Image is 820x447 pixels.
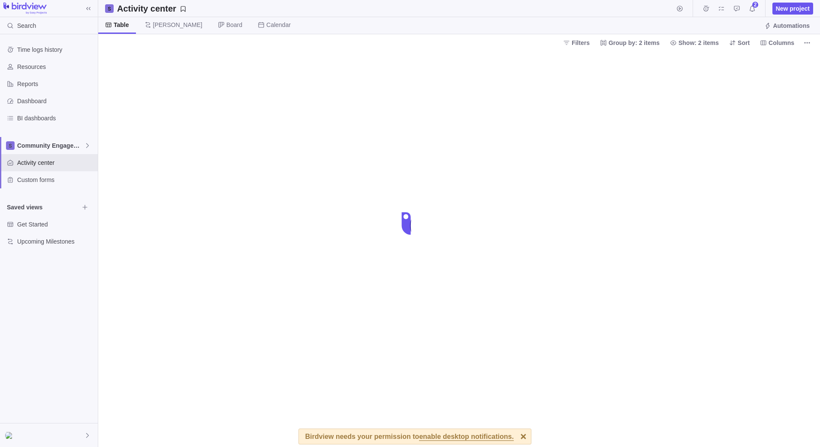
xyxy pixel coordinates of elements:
[726,37,753,49] span: Sort
[17,176,94,184] span: Custom forms
[572,39,590,47] span: Filters
[674,3,686,15] span: Start timer
[715,3,727,15] span: My assignments
[746,3,758,15] span: Notifications
[678,39,719,47] span: Show: 2 items
[305,429,514,444] div: Birdview needs your permission to
[776,4,810,13] span: New project
[597,37,663,49] span: Group by: 2 items
[801,37,813,49] span: More actions
[700,6,712,13] a: Time logs
[393,206,427,241] div: loading
[419,433,513,441] span: enable desktop notifications.
[7,203,79,212] span: Saved views
[772,3,813,15] span: New project
[226,21,242,29] span: Board
[715,6,727,13] a: My assignments
[17,114,94,122] span: BI dashboards
[773,21,810,30] span: Automations
[560,37,593,49] span: Filters
[769,39,794,47] span: Columns
[17,80,94,88] span: Reports
[761,20,813,32] span: Automations
[609,39,660,47] span: Group by: 2 items
[266,21,291,29] span: Calendar
[17,158,94,167] span: Activity center
[17,45,94,54] span: Time logs history
[700,3,712,15] span: Time logs
[114,21,129,29] span: Table
[17,237,94,246] span: Upcoming Milestones
[5,430,15,441] div: Emerita D’Sylva
[153,21,202,29] span: [PERSON_NAME]
[114,3,190,15] span: Save your current layout and filters as a View
[738,39,750,47] span: Sort
[17,141,84,150] span: Community Engagement
[666,37,722,49] span: Show: 2 items
[757,37,798,49] span: Columns
[17,97,94,105] span: Dashboard
[117,3,176,15] h2: Activity center
[5,432,15,439] img: Show
[731,6,743,13] a: Approval requests
[746,6,758,13] a: Notifications
[79,201,91,213] span: Browse views
[17,63,94,71] span: Resources
[3,3,47,15] img: logo
[731,3,743,15] span: Approval requests
[17,21,36,30] span: Search
[17,220,94,229] span: Get Started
